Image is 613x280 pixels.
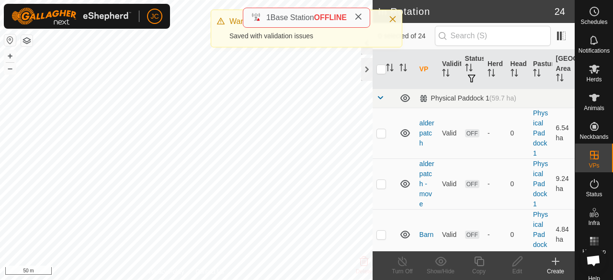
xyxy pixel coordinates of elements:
[229,31,379,41] div: Saved with validation issues
[552,50,575,89] th: [GEOGRAPHIC_DATA] Area
[579,48,610,54] span: Notifications
[488,179,502,189] div: -
[438,209,461,260] td: Valid
[580,247,606,273] div: Open chat
[378,31,435,41] span: 0 selected of 24
[438,158,461,209] td: Valid
[582,249,606,255] span: Heatmap
[11,8,131,25] img: Gallagher Logo
[586,77,602,82] span: Herds
[465,65,473,73] p-sorticon: Activate to sort
[4,63,16,74] button: –
[271,13,314,22] span: Base Station
[420,160,434,208] a: alder patch - move
[438,50,461,89] th: Validity
[399,65,407,73] p-sorticon: Activate to sort
[465,180,479,188] span: OFF
[556,75,564,83] p-sorticon: Activate to sort
[484,50,506,89] th: Herd
[416,50,438,89] th: VP
[386,12,399,26] button: Close
[507,209,529,260] td: 0
[589,163,599,168] span: VPs
[552,209,575,260] td: 4.84 ha
[533,109,548,157] a: Physical Paddock 1
[21,35,33,46] button: Map Layers
[507,108,529,158] td: 0
[552,108,575,158] td: 6.54 ha
[588,220,600,226] span: Infra
[421,267,460,276] div: Show/Hide
[266,13,271,22] span: 1
[383,267,421,276] div: Turn Off
[148,268,184,276] a: Privacy Policy
[378,6,555,17] h2: In Rotation
[438,108,461,158] td: Valid
[489,94,516,102] span: (59.7 ha)
[442,70,450,78] p-sorticon: Activate to sort
[195,268,224,276] a: Contact Us
[461,50,484,89] th: Status
[435,26,551,46] input: Search (S)
[584,105,604,111] span: Animals
[465,129,479,137] span: OFF
[420,231,434,238] a: Barn
[586,191,602,197] span: Status
[533,70,541,78] p-sorticon: Activate to sort
[511,70,518,78] p-sorticon: Activate to sort
[4,34,16,46] button: Reset Map
[460,267,498,276] div: Copy
[507,158,529,209] td: 0
[229,16,379,27] div: Warning
[488,70,495,78] p-sorticon: Activate to sort
[420,94,516,102] div: Physical Paddock 1
[533,160,548,208] a: Physical Paddock 1
[465,231,479,239] span: OFF
[498,267,536,276] div: Edit
[488,230,502,240] div: -
[420,119,434,147] a: alder patch
[555,4,565,19] span: 24
[507,50,529,89] th: Head
[579,134,608,140] span: Neckbands
[4,50,16,62] button: +
[552,158,575,209] td: 9.24 ha
[536,267,575,276] div: Create
[580,19,607,25] span: Schedules
[533,211,548,258] a: Physical Paddock 1
[386,65,394,73] p-sorticon: Activate to sort
[529,50,552,89] th: Pasture
[150,11,159,22] span: JC
[314,13,347,22] span: OFFLINE
[488,128,502,138] div: -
